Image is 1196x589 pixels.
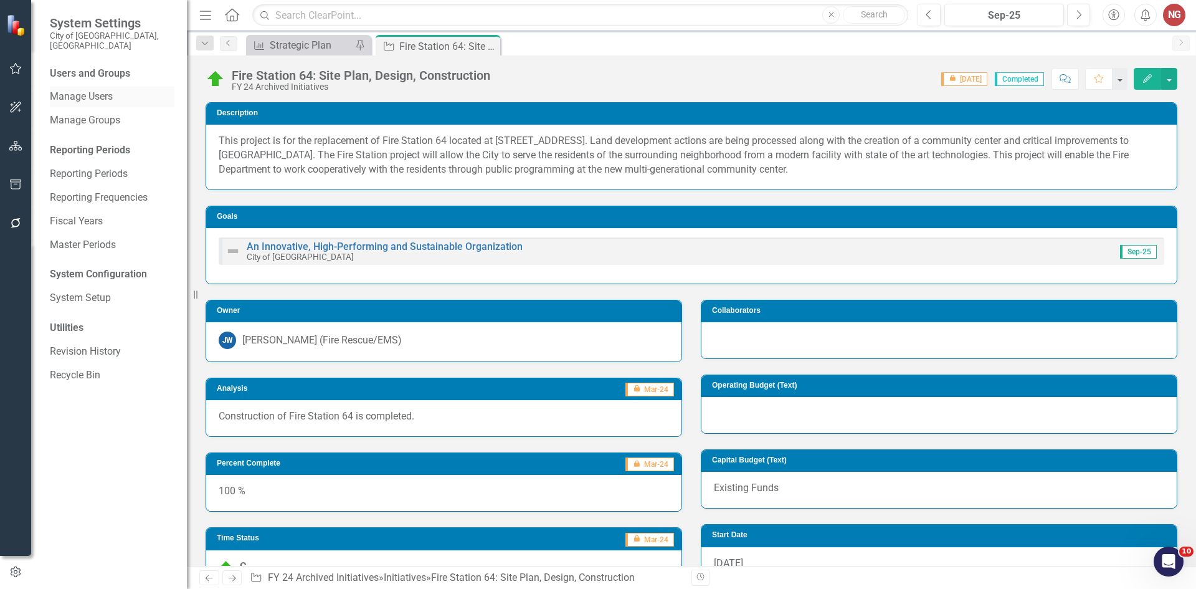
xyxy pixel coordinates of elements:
small: City of [GEOGRAPHIC_DATA] [247,252,354,262]
span: C [240,560,246,572]
span: [DATE] [714,557,743,569]
div: Sep-25 [949,8,1060,23]
div: Users and Groups [50,67,174,81]
a: Reporting Periods [50,167,174,181]
h3: Operating Budget (Text) [712,381,1170,390]
img: C [219,560,234,575]
h3: Time Status [217,534,427,542]
h3: Description [217,109,1170,117]
div: Fire Station 64: Site Plan, Design, Construction [232,69,490,82]
img: C [206,69,225,89]
a: Revision History [50,345,174,359]
span: Sep-25 [1120,245,1157,259]
h3: Goals [217,213,1170,221]
span: Mar-24 [625,457,674,471]
a: Reporting Frequencies [50,191,174,205]
div: JW [219,332,236,349]
div: FY 24 Archived Initiatives [232,82,490,92]
a: Recycle Bin [50,368,174,383]
div: Fire Station 64: Site Plan, Design, Construction [399,39,497,54]
span: System Settings [50,16,174,31]
span: Existing Funds [714,482,779,494]
input: Search ClearPoint... [252,4,908,26]
div: Utilities [50,321,174,335]
div: System Configuration [50,267,174,282]
img: ClearPoint Strategy [6,14,28,36]
a: Manage Groups [50,113,174,128]
a: Manage Users [50,90,174,104]
div: Fire Station 64: Site Plan, Design, Construction [431,572,635,583]
span: This project is for the replacement of Fire Station 64 located at [STREET_ADDRESS]. Land developm... [219,135,1129,175]
a: Initiatives [384,572,426,583]
a: An Innovative, High-Performing and Sustainable Organization [247,241,523,252]
h3: Capital Budget (Text) [712,456,1170,464]
a: System Setup [50,291,174,305]
div: » » [250,571,682,585]
p: Construction of Fire Station 64 is completed. [219,409,669,424]
div: Reporting Periods [50,143,174,158]
h3: Collaborators [712,307,1170,315]
div: Strategic Plan [270,37,352,53]
h3: Owner [217,307,675,315]
span: 10 [1179,547,1194,557]
button: Sep-25 [944,4,1064,26]
img: Not Defined [225,244,240,259]
span: Completed [995,72,1044,86]
span: Mar-24 [625,533,674,547]
span: [DATE] [941,72,987,86]
div: 100 % [206,475,681,511]
a: Strategic Plan [249,37,352,53]
h3: Analysis [217,385,391,393]
iframe: Intercom live chat [1154,547,1184,577]
button: NG [1163,4,1185,26]
a: Fiscal Years [50,214,174,229]
button: Search [843,6,905,24]
a: Master Periods [50,238,174,252]
a: FY 24 Archived Initiatives [268,572,379,583]
span: Mar-24 [625,383,674,396]
h3: Percent Complete [217,459,473,467]
div: [PERSON_NAME] (Fire Rescue/EMS) [242,333,402,348]
span: Search [861,9,888,19]
h3: Start Date [712,531,1170,539]
small: City of [GEOGRAPHIC_DATA], [GEOGRAPHIC_DATA] [50,31,174,51]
